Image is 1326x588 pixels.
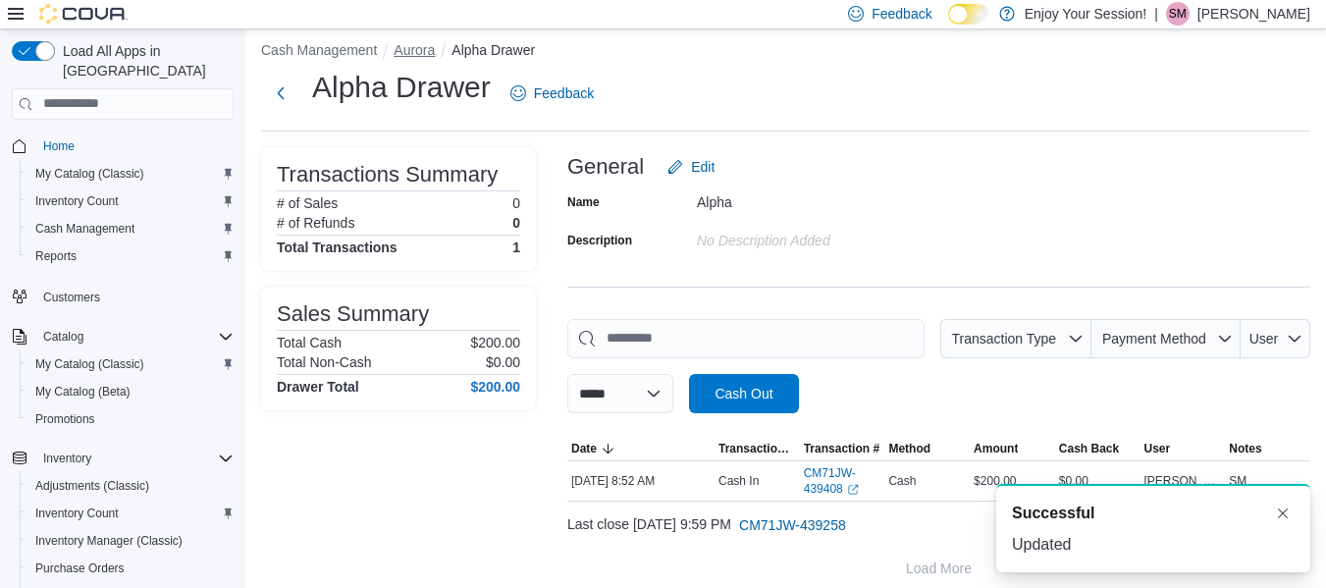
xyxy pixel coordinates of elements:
button: Inventory [4,445,241,472]
button: Transaction Type [715,437,800,460]
button: Inventory [35,447,99,470]
button: Notes [1225,437,1310,460]
h4: Drawer Total [277,379,359,395]
button: Method [884,437,970,460]
span: My Catalog (Classic) [35,356,144,372]
h3: Transactions Summary [277,163,498,187]
span: Catalog [43,329,83,345]
span: My Catalog (Classic) [35,166,144,182]
a: Purchase Orders [27,557,133,580]
span: My Catalog (Classic) [27,352,234,376]
p: [PERSON_NAME] [1197,2,1310,26]
h4: 1 [512,240,520,255]
span: User [1144,441,1171,456]
label: Description [567,233,632,248]
p: Cash In [718,473,759,489]
span: Notes [1229,441,1261,456]
span: Purchase Orders [27,557,234,580]
span: Cash [888,473,916,489]
h6: Total Cash [277,335,342,350]
p: 0 [512,215,520,231]
div: No Description added [697,225,960,248]
span: Reports [35,248,77,264]
h6: # of Sales [277,195,338,211]
span: My Catalog (Classic) [27,162,234,186]
span: Inventory Count [27,502,234,525]
input: Dark Mode [948,4,989,25]
span: Home [43,138,75,154]
span: SM [1169,2,1187,26]
span: Inventory Count [35,193,119,209]
a: Inventory Count [27,189,127,213]
h6: # of Refunds [277,215,354,231]
div: Alpha [697,187,960,210]
button: Date [567,437,715,460]
button: My Catalog (Classic) [20,160,241,187]
a: My Catalog (Classic) [27,162,152,186]
p: $200.00 [470,335,520,350]
button: Adjustments (Classic) [20,472,241,500]
button: Alpha Drawer [451,42,535,58]
span: Transaction Type [718,441,796,456]
span: Cash Management [27,217,234,241]
div: Last close [DATE] 9:59 PM [567,506,1310,545]
div: Updated [1012,533,1295,557]
button: Transaction # [800,437,885,460]
h3: Sales Summary [277,302,429,326]
span: Reports [27,244,234,268]
button: Catalog [4,323,241,350]
span: Inventory Manager (Classic) [35,533,183,549]
span: Inventory Manager (Classic) [27,529,234,553]
a: Reports [27,244,84,268]
span: Cash Out [715,384,772,403]
span: My Catalog (Beta) [27,380,234,403]
span: User [1249,331,1279,347]
span: Successful [1012,502,1094,525]
span: Home [35,134,234,158]
span: Cash Management [35,221,134,237]
span: Load More [906,559,972,578]
button: Inventory Count [20,187,241,215]
p: $0.00 [486,354,520,370]
a: Cash Management [27,217,142,241]
button: Cash Management [261,42,377,58]
button: Inventory Count [20,500,241,527]
span: Cash Back [1059,441,1119,456]
a: Adjustments (Classic) [27,474,157,498]
p: 0 [512,195,520,211]
a: Inventory Manager (Classic) [27,529,190,553]
button: Reports [20,242,241,270]
h3: General [567,155,644,179]
div: [DATE] 8:52 AM [567,469,715,493]
button: User [1241,319,1310,358]
p: | [1154,2,1158,26]
button: Inventory Manager (Classic) [20,527,241,555]
span: Payment Method [1102,331,1206,347]
button: Cash Management [20,215,241,242]
nav: An example of EuiBreadcrumbs [261,40,1310,64]
a: CM71JW-439408External link [804,465,881,497]
span: Promotions [35,411,95,427]
span: Purchase Orders [35,561,125,576]
h4: Total Transactions [277,240,398,255]
h1: Alpha Drawer [312,68,491,107]
span: Catalog [35,325,234,348]
a: My Catalog (Classic) [27,352,152,376]
span: Promotions [27,407,234,431]
span: My Catalog (Beta) [35,384,131,400]
a: Feedback [503,74,602,113]
button: CM71JW-439258 [731,506,854,545]
span: Amount [974,441,1018,456]
button: Transaction Type [940,319,1091,358]
span: Load All Apps in [GEOGRAPHIC_DATA] [55,41,234,80]
span: Inventory [35,447,234,470]
span: CM71JW-439258 [739,515,846,535]
span: Inventory Count [35,506,119,521]
button: My Catalog (Classic) [20,350,241,378]
span: Customers [43,290,100,305]
button: Aurora [394,42,435,58]
button: Edit [660,147,722,187]
span: Customers [35,284,234,308]
label: Name [567,194,600,210]
button: Purchase Orders [20,555,241,582]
